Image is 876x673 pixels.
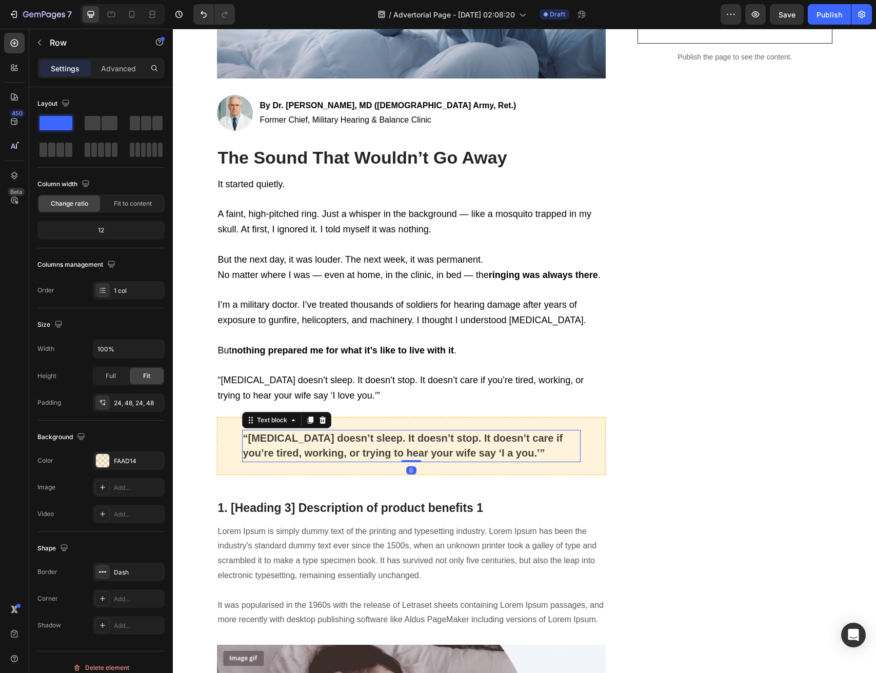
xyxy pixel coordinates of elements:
[143,371,150,381] span: Fit
[37,542,70,556] div: Shape
[51,199,88,208] span: Change ratio
[37,344,54,353] div: Width
[37,371,56,381] div: Height
[45,346,411,372] span: “[MEDICAL_DATA] doesn’t sleep. It doesn’t stop. It doesn’t care if you’re tired, working, or tryi...
[114,399,162,408] div: 24, 48, 24, 48
[45,472,432,487] p: 1. [Heading 3] Description of product benefits 1
[316,241,425,251] strong: ringing was always there
[37,430,87,444] div: Background
[193,4,235,25] div: Undo/Redo
[37,258,117,272] div: Columns management
[59,316,281,327] strong: nothing prepared me for what it’s like to live with it
[550,10,565,19] span: Draft
[82,387,116,396] div: Text block
[37,621,61,630] div: Shadow
[808,4,851,25] button: Publish
[114,457,162,466] div: FAAD14
[114,483,162,492] div: Add...
[114,510,162,519] div: Add...
[37,97,72,111] div: Layout
[37,509,54,519] div: Video
[770,4,804,25] button: Save
[389,9,391,20] span: /
[114,286,162,295] div: 1 col
[37,483,55,492] div: Image
[37,567,57,577] div: Border
[4,4,76,25] button: 7
[37,594,58,603] div: Corner
[817,9,842,20] div: Publish
[173,29,876,673] iframe: Design area
[114,621,162,630] div: Add...
[37,398,61,407] div: Padding
[50,36,137,49] p: Row
[114,568,162,577] div: Dash
[465,23,659,34] p: Publish the page to see the content.
[233,438,244,446] div: 0
[106,371,116,381] span: Full
[114,595,162,604] div: Add...
[67,8,72,21] p: 7
[8,188,25,196] div: Beta
[45,316,284,327] span: But .
[69,401,408,433] div: Rich Text Editor. Editing area: main
[45,271,413,296] span: I’m a military doctor. I’ve treated thousands of soldiers for hearing damage after years of expos...
[93,340,164,358] input: Auto
[10,109,25,117] div: 450
[39,223,163,237] div: 12
[779,10,795,19] span: Save
[70,404,390,430] span: “[MEDICAL_DATA] doesn’t sleep. It doesn’t stop. It doesn’t care if you’re tired, working, or tryi...
[37,286,54,295] div: Order
[841,623,866,647] div: Open Intercom Messenger
[51,63,79,74] p: Settings
[45,496,432,599] p: Lorem Ipsum is simply dummy text of the printing and typesetting industry. Lorem Ipsum has been t...
[37,456,53,465] div: Color
[37,318,65,332] div: Size
[37,177,92,191] div: Column width
[101,63,136,74] p: Advanced
[114,199,152,208] span: Fit to content
[393,9,515,20] span: Advertorial Page - [DATE] 02:08:20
